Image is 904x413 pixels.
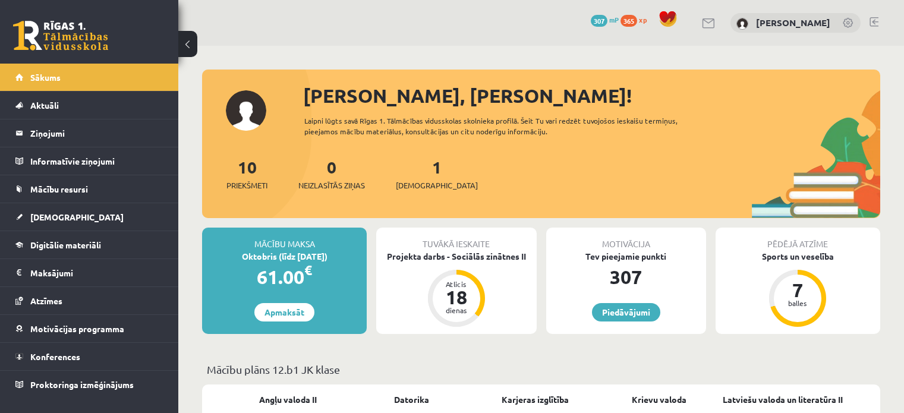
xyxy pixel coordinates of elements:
[609,15,619,24] span: mP
[15,64,163,91] a: Sākums
[30,100,59,111] span: Aktuāli
[15,287,163,314] a: Atzīmes
[780,280,815,299] div: 7
[15,315,163,342] a: Motivācijas programma
[439,288,474,307] div: 18
[439,307,474,314] div: dienas
[207,361,875,377] p: Mācību plāns 12.b1 JK klase
[30,351,80,362] span: Konferences
[298,179,365,191] span: Neizlasītās ziņas
[304,115,711,137] div: Laipni lūgts savā Rīgas 1. Tālmācības vidusskolas skolnieka profilā. Šeit Tu vari redzēt tuvojošo...
[30,295,62,306] span: Atzīmes
[716,228,880,250] div: Pēdējā atzīme
[394,393,429,406] a: Datorika
[30,119,163,147] legend: Ziņojumi
[756,17,830,29] a: [PERSON_NAME]
[30,239,101,250] span: Digitālie materiāli
[30,184,88,194] span: Mācību resursi
[202,228,367,250] div: Mācību maksa
[30,323,124,334] span: Motivācijas programma
[639,15,647,24] span: xp
[15,175,163,203] a: Mācību resursi
[736,18,748,30] img: Nikolass Bertāns
[30,212,124,222] span: [DEMOGRAPHIC_DATA]
[716,250,880,329] a: Sports un veselība 7 balles
[30,72,61,83] span: Sākums
[304,261,312,279] span: €
[15,371,163,398] a: Proktoringa izmēģinājums
[632,393,686,406] a: Krievu valoda
[298,156,365,191] a: 0Neizlasītās ziņas
[15,147,163,175] a: Informatīvie ziņojumi
[303,81,880,110] div: [PERSON_NAME], [PERSON_NAME]!
[226,179,267,191] span: Priekšmeti
[15,231,163,258] a: Digitālie materiāli
[15,92,163,119] a: Aktuāli
[13,21,108,51] a: Rīgas 1. Tālmācības vidusskola
[30,259,163,286] legend: Maksājumi
[376,250,536,263] div: Projekta darbs - Sociālās zinātnes II
[15,259,163,286] a: Maksājumi
[502,393,569,406] a: Karjeras izglītība
[15,203,163,231] a: [DEMOGRAPHIC_DATA]
[716,250,880,263] div: Sports un veselība
[546,263,706,291] div: 307
[376,250,536,329] a: Projekta darbs - Sociālās zinātnes II Atlicis 18 dienas
[591,15,619,24] a: 307 mP
[723,393,843,406] a: Latviešu valoda un literatūra II
[620,15,637,27] span: 365
[254,303,314,321] a: Apmaksāt
[259,393,317,406] a: Angļu valoda II
[396,179,478,191] span: [DEMOGRAPHIC_DATA]
[439,280,474,288] div: Atlicis
[202,263,367,291] div: 61.00
[202,250,367,263] div: Oktobris (līdz [DATE])
[15,343,163,370] a: Konferences
[546,250,706,263] div: Tev pieejamie punkti
[376,228,536,250] div: Tuvākā ieskaite
[592,303,660,321] a: Piedāvājumi
[30,147,163,175] legend: Informatīvie ziņojumi
[546,228,706,250] div: Motivācija
[15,119,163,147] a: Ziņojumi
[30,379,134,390] span: Proktoringa izmēģinājums
[620,15,653,24] a: 365 xp
[396,156,478,191] a: 1[DEMOGRAPHIC_DATA]
[591,15,607,27] span: 307
[780,299,815,307] div: balles
[226,156,267,191] a: 10Priekšmeti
